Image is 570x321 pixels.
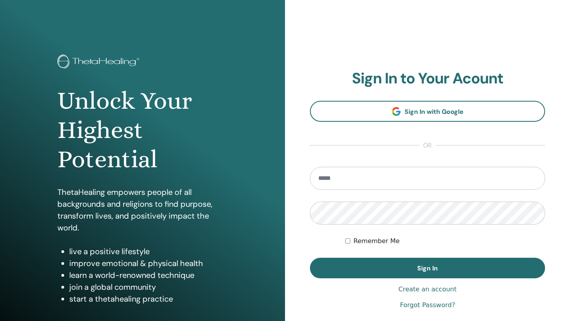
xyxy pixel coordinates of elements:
label: Remember Me [353,236,400,246]
li: learn a world-renowned technique [69,269,228,281]
a: Forgot Password? [400,300,455,310]
li: join a global community [69,281,228,293]
li: improve emotional & physical health [69,257,228,269]
li: start a thetahealing practice [69,293,228,305]
button: Sign In [310,258,545,278]
a: Sign In with Google [310,101,545,122]
li: live a positive lifestyle [69,245,228,257]
p: ThetaHealing empowers people of all backgrounds and religions to find purpose, transform lives, a... [57,186,228,234]
h1: Unlock Your Highest Potential [57,86,228,174]
a: Create an account [398,285,456,294]
span: Sign In [417,264,438,272]
span: Sign In with Google [405,108,464,116]
span: or [419,141,436,150]
div: Keep me authenticated indefinitely or until I manually logout [345,236,545,246]
h2: Sign In to Your Acount [310,70,545,88]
